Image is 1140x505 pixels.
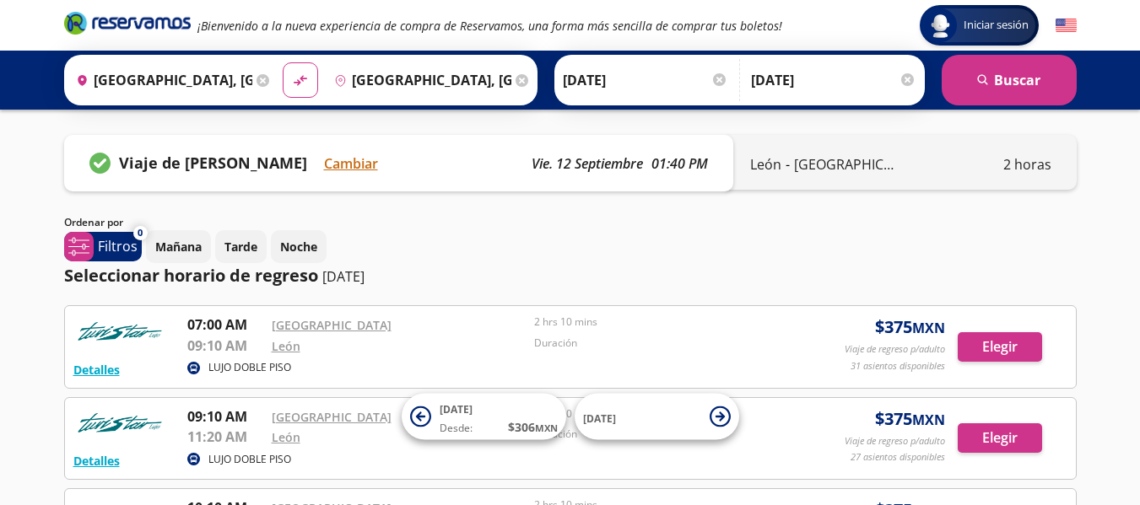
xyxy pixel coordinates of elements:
small: MXN [535,422,558,434]
p: Viaje de [PERSON_NAME] [119,152,307,175]
button: Cambiar [324,153,378,174]
span: $ 306 [508,418,558,436]
input: Opcional [751,59,916,101]
p: 07:00 AM [187,314,263,335]
button: English [1056,15,1077,36]
button: 0Filtros [64,232,142,261]
p: 09:10 AM [187,406,263,427]
p: 01:40 PM [651,153,708,174]
button: Detalles [73,361,120,379]
button: Buscar [942,55,1077,105]
small: MXN [912,411,945,429]
span: [DATE] [440,402,473,416]
em: ¡Bienvenido a la nueva experiencia de compra de Reservamos, una forma más sencilla de comprar tus... [197,18,782,34]
p: Ordenar por [64,215,123,230]
p: Viaje de regreso p/adulto [845,342,945,357]
p: 2 horas [1003,154,1051,175]
a: León [272,338,300,354]
button: Mañana [146,230,211,263]
span: $ 375 [875,314,945,340]
button: [DATE]Desde:$306MXN [402,394,566,440]
i: Brand Logo [64,10,191,35]
a: Brand Logo [64,10,191,40]
span: Iniciar sesión [957,17,1035,34]
button: Elegir [958,332,1042,362]
span: $ 375 [875,406,945,432]
p: vie. 12 septiembre [532,153,643,174]
a: [GEOGRAPHIC_DATA] [272,317,392,333]
button: [DATE] [575,394,739,440]
p: Viaje de regreso p/adulto [845,434,945,449]
p: 31 asientos disponibles [851,359,945,373]
p: Mañana [155,238,202,255]
input: Elegir Fecha [563,59,728,101]
p: Filtros [98,236,138,256]
img: RESERVAMOS [73,314,166,348]
span: 0 [138,226,143,240]
p: [GEOGRAPHIC_DATA] [794,154,895,175]
input: Buscar Origen [69,59,253,101]
input: Buscar Destino [327,59,511,101]
button: Noche [271,230,327,263]
button: Detalles [73,452,120,470]
span: Desde: [440,421,473,436]
p: 09:10 AM [187,336,263,356]
p: LUJO DOBLE PISO [208,452,291,467]
button: Tarde [215,230,267,263]
p: 11:20 AM [187,427,263,447]
p: Duración [534,336,789,351]
p: 27 asientos disponibles [851,450,945,465]
p: Seleccionar horario de regreso [64,263,318,288]
p: Tarde [224,238,257,255]
p: [DATE] [322,266,365,287]
button: Elegir [958,423,1042,453]
div: - [750,154,895,175]
a: [GEOGRAPHIC_DATA] [272,409,392,425]
p: 2 hrs 10 mins [534,314,789,330]
img: RESERVAMOS [73,406,166,440]
span: [DATE] [583,411,616,425]
a: León [272,429,300,445]
small: MXN [912,319,945,337]
p: LUJO DOBLE PISO [208,360,291,375]
p: León [750,154,781,175]
p: Noche [280,238,317,255]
